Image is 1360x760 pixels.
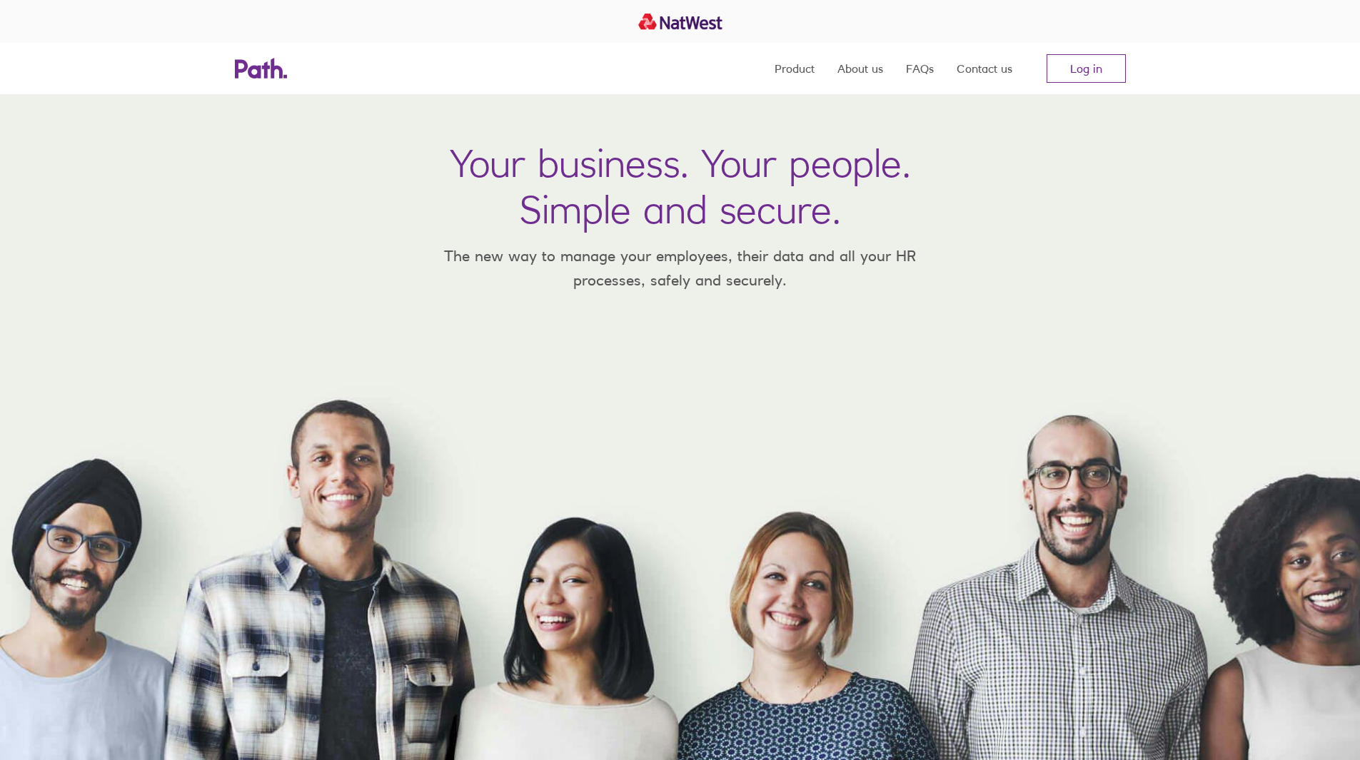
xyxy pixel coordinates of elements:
[957,43,1012,94] a: Contact us
[1047,54,1126,83] a: Log in
[906,43,934,94] a: FAQs
[775,43,815,94] a: Product
[837,43,883,94] a: About us
[450,140,911,233] h1: Your business. Your people. Simple and secure.
[423,244,937,292] p: The new way to manage your employees, their data and all your HR processes, safely and securely.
